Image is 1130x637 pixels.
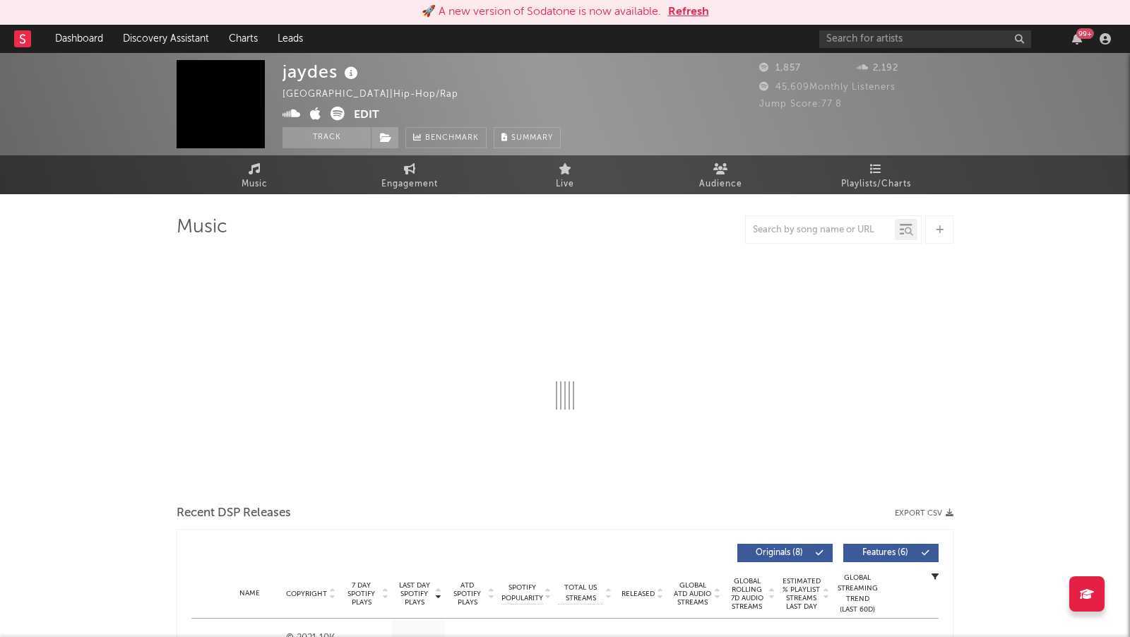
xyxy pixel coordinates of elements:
[354,107,379,124] button: Edit
[487,155,643,194] a: Live
[798,155,953,194] a: Playlists/Charts
[852,549,917,557] span: Features ( 6 )
[219,25,268,53] a: Charts
[395,581,433,607] span: Last Day Spotify Plays
[747,549,811,557] span: Originals ( 8 )
[836,573,879,615] div: Global Streaming Trend (Last 60D)
[819,30,1031,48] input: Search for artists
[425,130,479,147] span: Benchmark
[556,176,574,193] span: Live
[113,25,219,53] a: Discovery Assistant
[422,4,661,20] div: 🚀 A new version of Sodatone is now available.
[727,577,766,611] span: Global Rolling 7D Audio Streams
[177,505,291,522] span: Recent DSP Releases
[381,176,438,193] span: Engagement
[857,64,898,73] span: 2,192
[558,583,603,604] span: Total US Streams
[895,509,953,518] button: Export CSV
[177,155,332,194] a: Music
[286,590,327,598] span: Copyright
[501,583,543,604] span: Spotify Popularity
[746,225,895,236] input: Search by song name or URL
[268,25,313,53] a: Leads
[1076,28,1094,39] div: 99 +
[448,581,486,607] span: ATD Spotify Plays
[45,25,113,53] a: Dashboard
[621,590,655,598] span: Released
[332,155,487,194] a: Engagement
[841,176,911,193] span: Playlists/Charts
[782,577,821,611] span: Estimated % Playlist Streams Last Day
[282,127,371,148] button: Track
[843,544,939,562] button: Features(6)
[759,64,801,73] span: 1,857
[220,588,279,599] div: Name
[1072,33,1082,44] button: 99+
[759,100,842,109] span: Jump Score: 77.8
[282,60,362,83] div: jaydes
[343,581,380,607] span: 7 Day Spotify Plays
[759,83,896,92] span: 45,609 Monthly Listeners
[737,544,833,562] button: Originals(8)
[494,127,561,148] button: Summary
[405,127,487,148] a: Benchmark
[673,581,712,607] span: Global ATD Audio Streams
[668,4,709,20] button: Refresh
[282,86,475,103] div: [GEOGRAPHIC_DATA] | Hip-Hop/Rap
[242,176,268,193] span: Music
[699,176,742,193] span: Audience
[643,155,798,194] a: Audience
[511,134,553,142] span: Summary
